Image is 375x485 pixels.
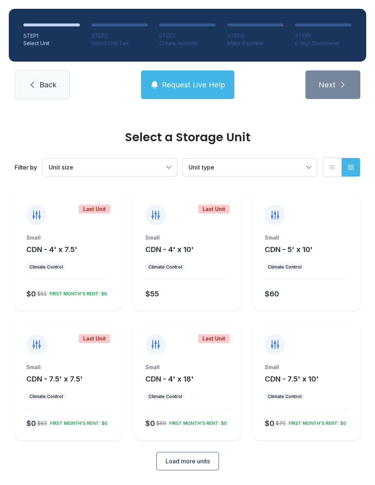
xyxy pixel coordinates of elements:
button: CDN - 4' x 18' [145,374,194,384]
div: Select a Storage Unit [15,131,360,143]
div: $0 [26,289,36,299]
div: $70 [276,420,286,427]
button: CDN - 5' x 10' [265,244,313,255]
button: Unit size [43,158,177,176]
div: $0 [145,418,155,429]
div: Small [265,234,349,241]
div: $69 [156,420,166,427]
span: CDN - 4' x 18' [145,375,194,383]
span: CDN - 7.5' x 7.5' [26,375,83,383]
button: Unit type [183,158,317,176]
span: CDN - 4' x 10' [145,245,194,254]
span: CDN - 4' x 7.5' [26,245,77,254]
div: Climate Control [148,264,182,270]
div: Small [145,234,229,241]
div: FIRST MONTH’S RENT: $0 [286,417,346,426]
div: Select Unit [23,40,80,47]
div: Create Account [159,40,216,47]
div: Small [26,364,110,371]
div: Last Unit [198,334,230,343]
div: STEP 2 [92,32,148,40]
span: Unit size [49,164,73,171]
div: $55 [145,289,159,299]
div: $63 [37,420,47,427]
button: CDN - 7.5' x 10' [265,374,319,384]
button: CDN - 4' x 10' [145,244,194,255]
div: Select Unit Tier [92,40,148,47]
div: Small [145,364,229,371]
div: Last Unit [79,205,110,214]
span: Load more units [166,457,210,466]
div: Climate Control [29,264,63,270]
span: Next [319,80,335,90]
div: STEP 5 [295,32,352,40]
div: Make Payment [227,40,284,47]
div: $53 [37,290,47,298]
div: Small [265,364,349,371]
button: CDN - 7.5' x 7.5' [26,374,83,384]
span: Request Live Help [162,80,225,90]
span: Back [40,80,56,90]
div: Small [26,234,110,241]
div: Last Unit [79,334,110,343]
span: CDN - 5' x 10' [265,245,313,254]
div: $0 [265,418,274,429]
div: STEP 4 [227,32,284,40]
div: Filter by [15,163,37,172]
div: E-Sign Documents [295,40,352,47]
div: FIRST MONTH’S RENT: $0 [166,417,227,426]
div: Climate Control [268,264,301,270]
button: CDN - 4' x 7.5' [26,244,77,255]
div: Climate Control [29,394,63,400]
div: Last Unit [198,205,230,214]
div: FIRST MONTH’S RENT: $0 [47,288,107,297]
div: STEP 1 [23,32,80,40]
div: Climate Control [148,394,182,400]
div: Climate Control [268,394,301,400]
div: $0 [26,418,36,429]
span: Unit type [189,164,214,171]
div: FIRST MONTH’S RENT: $0 [47,417,107,426]
div: $60 [265,289,279,299]
span: CDN - 7.5' x 10' [265,375,319,383]
div: STEP 3 [159,32,216,40]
